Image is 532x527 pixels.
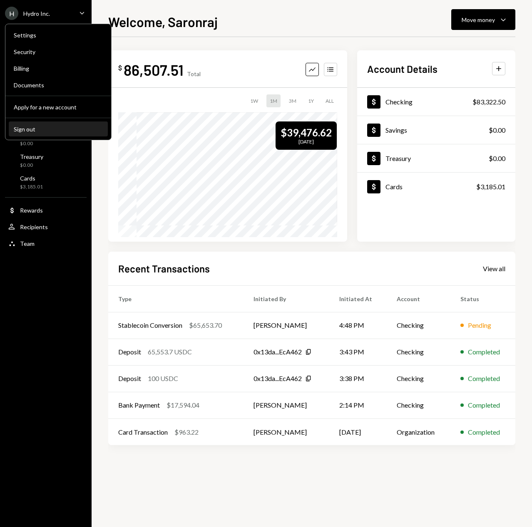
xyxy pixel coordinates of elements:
[387,339,450,365] td: Checking
[118,320,182,330] div: Stablecoin Conversion
[14,126,103,133] div: Sign out
[20,175,43,182] div: Cards
[266,94,281,107] div: 1M
[385,126,407,134] div: Savings
[187,70,201,77] div: Total
[14,48,103,55] div: Security
[483,264,505,273] a: View all
[357,173,515,200] a: Cards$3,185.01
[451,9,515,30] button: Move money
[472,97,505,107] div: $83,322.50
[167,400,199,410] div: $17,594.04
[357,88,515,116] a: Checking$83,322.50
[329,285,387,312] th: Initiated At
[20,223,48,230] div: Recipients
[329,418,387,445] td: [DATE]
[5,236,87,251] a: Team
[5,7,18,20] div: H
[174,427,199,437] div: $963.22
[118,400,160,410] div: Bank Payment
[468,400,500,410] div: Completed
[387,392,450,418] td: Checking
[118,347,141,357] div: Deposit
[385,183,403,191] div: Cards
[247,94,261,107] div: 1W
[14,104,103,111] div: Apply for a new account
[329,312,387,339] td: 4:48 PM
[385,154,411,162] div: Treasury
[108,285,244,312] th: Type
[244,392,329,418] td: [PERSON_NAME]
[305,94,317,107] div: 1Y
[20,162,43,169] div: $0.00
[286,94,300,107] div: 3M
[20,240,35,247] div: Team
[108,13,218,30] h1: Welcome, Saronraj
[489,153,505,163] div: $0.00
[148,374,178,383] div: 100 USDC
[329,339,387,365] td: 3:43 PM
[14,65,103,72] div: Billing
[5,151,87,171] a: Treasury$0.00
[5,219,87,234] a: Recipients
[14,82,103,89] div: Documents
[468,427,500,437] div: Completed
[254,347,302,357] div: 0x13da...EcA462
[329,392,387,418] td: 2:14 PM
[20,183,43,191] div: $3,185.01
[387,285,450,312] th: Account
[489,125,505,135] div: $0.00
[387,418,450,445] td: Organization
[244,312,329,339] td: [PERSON_NAME]
[20,207,43,214] div: Rewards
[189,320,222,330] div: $65,653.70
[14,32,103,39] div: Settings
[244,285,329,312] th: Initiated By
[5,203,87,218] a: Rewards
[124,60,184,79] div: 86,507.51
[23,10,50,17] div: Hydro Inc.
[450,285,515,312] th: Status
[9,100,108,115] button: Apply for a new account
[118,374,141,383] div: Deposit
[357,116,515,144] a: Savings$0.00
[244,418,329,445] td: [PERSON_NAME]
[468,374,500,383] div: Completed
[9,77,108,92] a: Documents
[329,365,387,392] td: 3:38 PM
[9,44,108,59] a: Security
[322,94,337,107] div: ALL
[118,427,168,437] div: Card Transaction
[468,347,500,357] div: Completed
[148,347,192,357] div: 65,553.7 USDC
[357,144,515,172] a: Treasury$0.00
[367,62,438,76] h2: Account Details
[387,365,450,392] td: Checking
[20,153,43,160] div: Treasury
[118,64,122,72] div: $
[387,312,450,339] td: Checking
[9,27,108,42] a: Settings
[468,320,491,330] div: Pending
[5,172,87,192] a: Cards$3,185.01
[462,15,495,24] div: Move money
[20,140,40,147] div: $0.00
[254,374,302,383] div: 0x13da...EcA462
[385,98,413,106] div: Checking
[483,265,505,273] div: View all
[476,182,505,192] div: $3,185.01
[9,122,108,137] button: Sign out
[118,262,210,275] h2: Recent Transactions
[9,61,108,76] a: Billing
